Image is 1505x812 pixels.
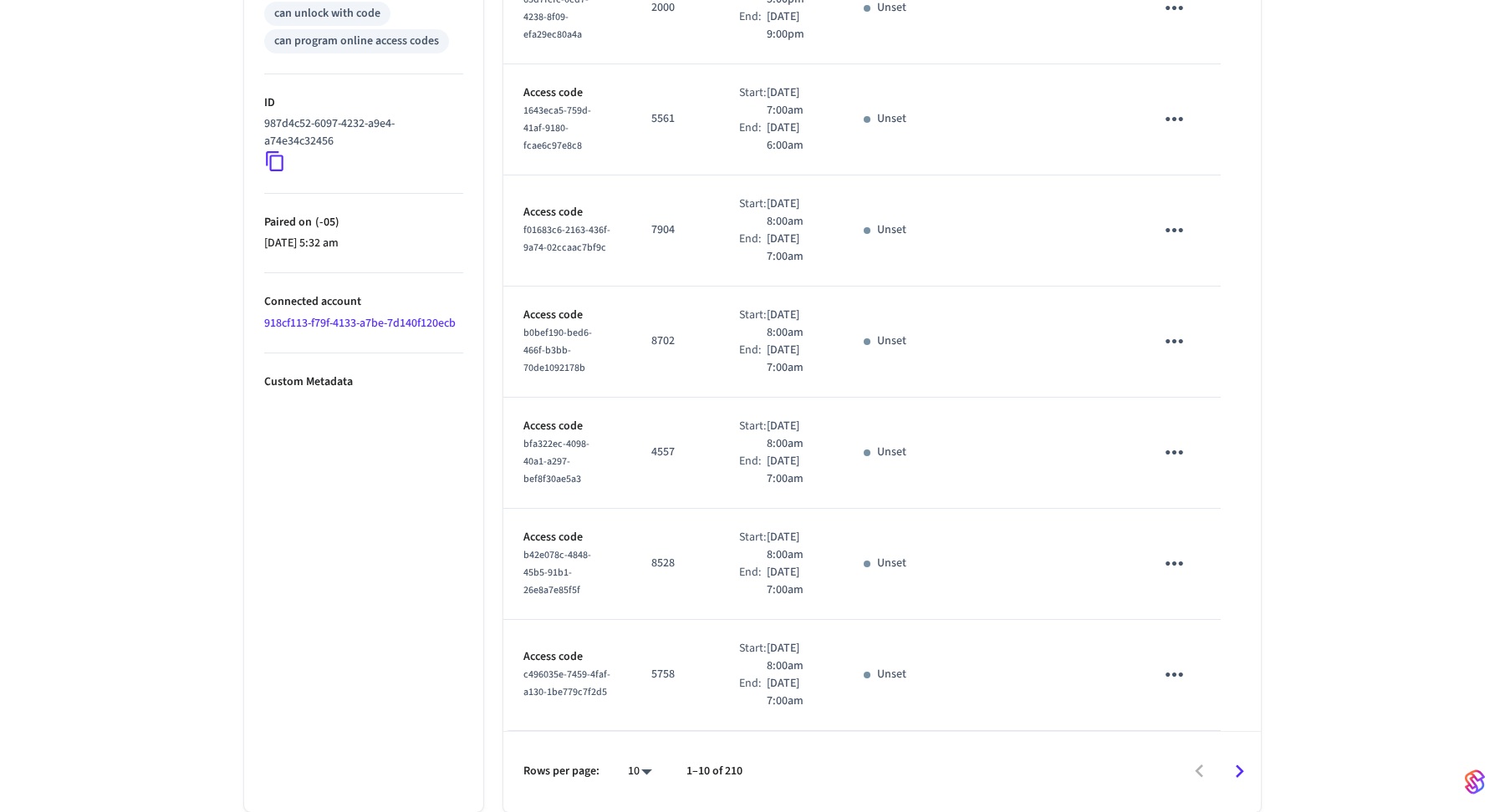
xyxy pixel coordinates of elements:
p: Access code [523,307,611,324]
p: [DATE] 7:00am [767,675,824,710]
p: [DATE] 6:00am [767,119,824,155]
p: Rows per page: [523,763,599,780]
p: 987d4c52-6097-4232-a9e4-a74e34c32456 [264,115,457,150]
div: End: [739,564,767,599]
p: ID [264,94,463,112]
p: Connected account [264,293,463,311]
p: 5758 [651,666,699,683]
p: [DATE] 8:00am [767,307,824,342]
img: SeamLogoGradient.69752ec5.svg [1465,769,1485,795]
p: Unset [877,332,906,350]
div: 10 [620,759,660,784]
p: [DATE] 8:00am [767,529,824,564]
p: 1–10 of 210 [686,763,742,780]
p: [DATE] 7:00am [767,342,824,377]
p: Custom Metadata [264,373,463,391]
p: Access code [523,418,611,435]
div: Start: [739,84,767,119]
p: Unset [877,444,906,461]
span: b0bef190-bed6-466f-b3bb-70de1092178b [523,326,592,375]
span: c496035e-7459-4faf-a130-1be779c7f2d5 [523,667,610,699]
div: End: [739,342,767,377]
p: Unset [877,110,906,128]
p: Access code [523,648,611,666]
span: bfa322ec-4098-40a1-a297-bef8f30ae5a3 [523,437,589,486]
p: Access code [523,204,611,221]
span: 1643eca5-759d-41af-9180-fcae6c97e8c8 [523,104,591,153]
p: 4557 [651,444,699,461]
button: Go to next page [1220,752,1259,791]
a: 918cf113-f79f-4133-a7be-7d140f120ecb [264,315,456,332]
p: [DATE] 5:32 am [264,235,463,252]
p: 7904 [651,221,699,239]
div: Start: [739,418,767,453]
p: Access code [523,529,611,546]
div: End: [739,231,767,266]
span: b42e078c-4848-45b5-91b1-26e8a7e85f5f [523,548,591,597]
div: Start: [739,307,767,342]
div: End: [739,119,767,155]
span: f01683c6-2163-436f-9a74-02ccaac7bf9c [523,223,610,255]
p: [DATE] 7:00am [767,84,824,119]
p: 8528 [651,555,699,572]
p: [DATE] 8:00am [767,195,824,231]
div: End: [739,8,767,43]
div: End: [739,453,767,488]
div: can unlock with code [274,5,380,23]
p: 5561 [651,110,699,128]
p: [DATE] 8:00am [767,418,824,453]
div: Start: [739,640,767,675]
p: [DATE] 7:00am [767,453,824,488]
p: Unset [877,221,906,239]
p: Paired on [264,214,463,231]
p: [DATE] 9:00pm [767,8,824,43]
div: Start: [739,529,767,564]
p: 8702 [651,332,699,350]
p: Access code [523,84,611,102]
p: [DATE] 7:00am [767,564,824,599]
div: Start: [739,195,767,231]
p: [DATE] 7:00am [767,231,824,266]
span: ( -05 ) [312,214,339,231]
p: [DATE] 8:00am [767,640,824,675]
div: can program online access codes [274,33,439,50]
div: End: [739,675,767,710]
p: Unset [877,666,906,683]
p: Unset [877,555,906,572]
